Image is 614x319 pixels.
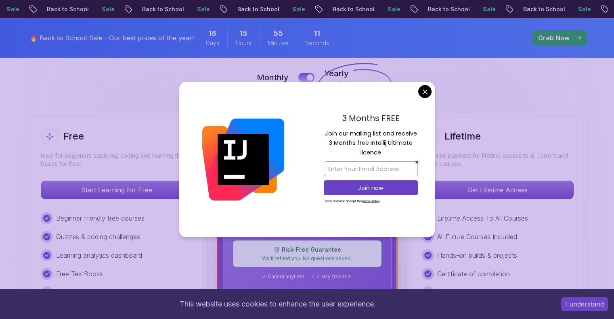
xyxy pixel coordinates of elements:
p: Sale [476,5,502,13]
p: Quizzes & coding challenges [56,232,140,242]
span: 16 Days [208,28,216,39]
p: Sale [191,5,216,13]
div: This website uses cookies to enhance the user experience. [6,295,549,313]
p: Sale [381,5,407,13]
p: Learning analytics dashboard [56,250,142,260]
button: Start Learning for Free [41,181,193,199]
p: Back to School [136,5,191,13]
p: Get Lifetime Access [422,181,573,199]
span: ✓ Cancel anytime [262,273,304,280]
h2: Free [63,130,84,143]
span: Minutes [268,39,289,47]
p: Back to School [231,5,286,13]
p: Hands-on builds & projects [437,250,517,260]
p: Sale [572,5,597,13]
span: 15 Hours [239,28,247,39]
p: Free TextBooks [56,269,103,279]
p: Start Learning for Free [41,181,192,199]
p: Back to School [421,5,476,13]
p: Code reviews [437,288,478,297]
p: Monthly [257,72,289,83]
p: Sale [95,5,121,13]
span: Days [206,39,219,47]
p: Certificate of completion [56,288,129,297]
p: One-time payment for lifetime access to all current and future courses. [422,152,574,168]
p: Sale [286,5,312,13]
a: Get Lifetime Access [422,186,574,194]
p: Back to School [517,5,572,13]
span: 55 Minutes [273,28,283,39]
p: Grab Now [538,33,570,43]
a: Start Learning for Free [41,186,193,194]
p: Back to School [40,5,95,13]
p: Back to School [326,5,381,13]
p: 🔥 Back to School Sale - Our best prices of the year! [29,33,194,43]
span: Seconds [305,39,329,47]
p: Ideal for beginners exploring coding and learning the basics for free. [41,152,193,168]
p: 🛡️ Risk-Free Guarantee [238,246,376,254]
h2: Lifetime [444,130,481,143]
p: Lifetime Access To All Courses [437,213,528,223]
button: Get Lifetime Access [422,181,574,199]
span: 11 Seconds [314,28,320,39]
p: Certificate of completion [437,269,510,279]
button: Accept cookies [561,297,608,311]
p: All Future Courses Included [437,232,517,242]
p: We'll refund you. No questions asked. [238,255,376,262]
span: ✓ 7-day free trial [311,273,352,280]
span: Hours [236,39,251,47]
p: Beginner friendly free courses [56,213,145,223]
